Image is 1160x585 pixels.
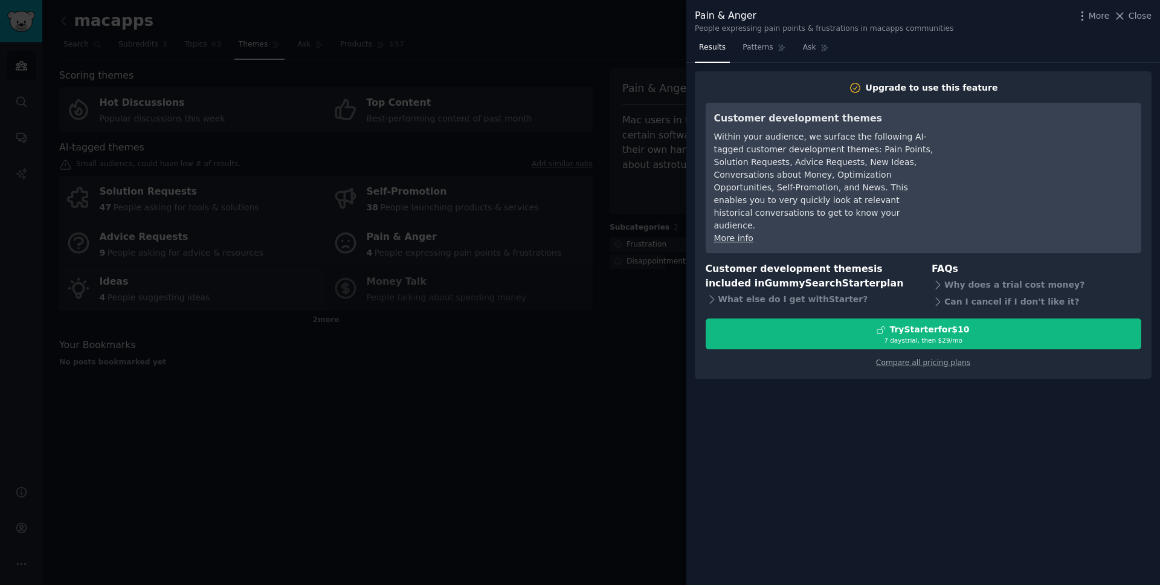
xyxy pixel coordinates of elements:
div: Upgrade to use this feature [866,82,998,94]
a: More info [714,233,753,243]
iframe: YouTube video player [952,111,1133,202]
div: Try Starter for $10 [889,323,969,336]
div: Can I cancel if I don't like it? [932,293,1141,310]
button: Close [1113,10,1152,22]
div: 7 days trial, then $ 29 /mo [706,336,1141,344]
span: GummySearch Starter [764,277,880,289]
button: More [1076,10,1110,22]
div: Within your audience, we surface the following AI-tagged customer development themes: Pain Points... [714,131,935,232]
button: TryStarterfor$107 daystrial, then $29/mo [706,318,1141,349]
a: Ask [799,38,833,63]
h3: FAQs [932,262,1141,277]
span: More [1089,10,1110,22]
div: What else do I get with Starter ? [706,291,915,308]
a: Results [695,38,730,63]
h3: Customer development themes is included in plan [706,262,915,291]
div: People expressing pain points & frustrations in macapps communities [695,24,953,34]
a: Compare all pricing plans [876,358,970,367]
div: Why does a trial cost money? [932,276,1141,293]
span: Ask [803,42,816,53]
span: Close [1129,10,1152,22]
h3: Customer development themes [714,111,935,126]
span: Patterns [743,42,773,53]
div: Pain & Anger [695,8,953,24]
a: Patterns [738,38,790,63]
span: Results [699,42,726,53]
